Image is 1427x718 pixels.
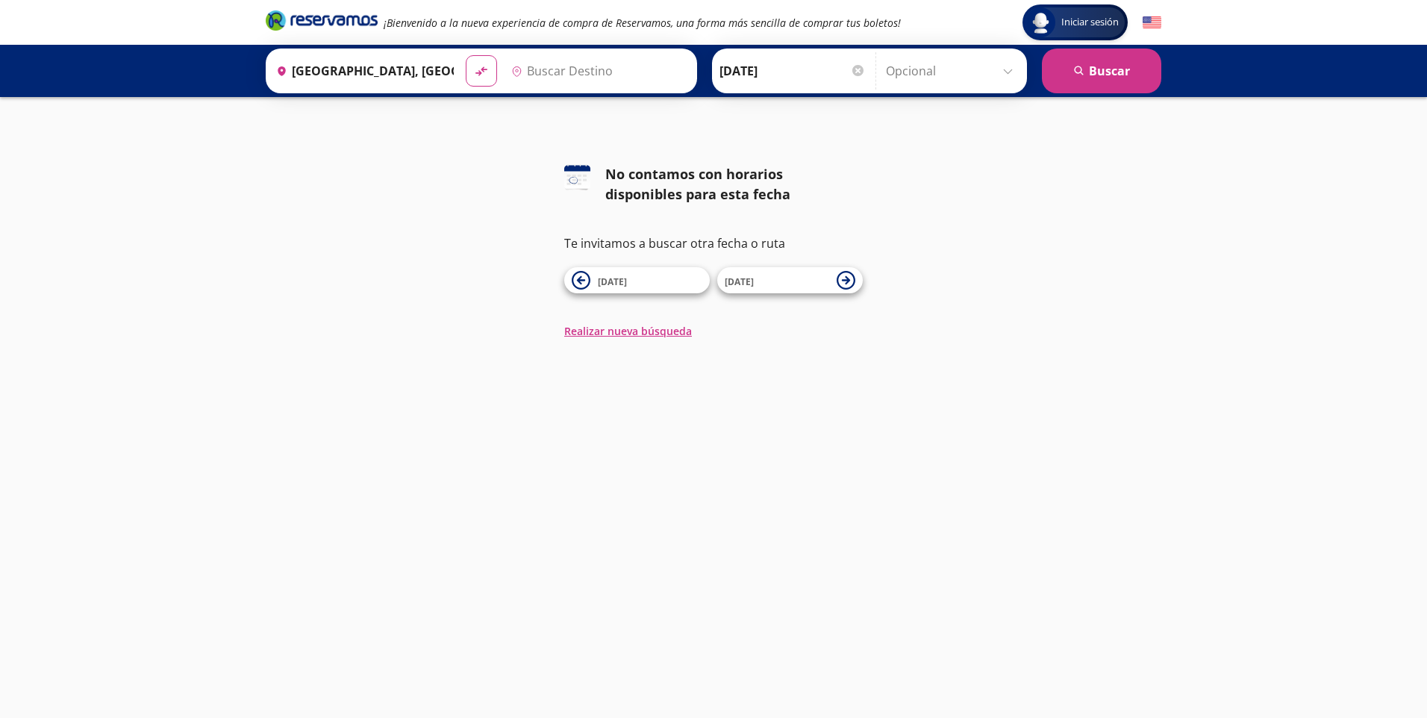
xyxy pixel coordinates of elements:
span: [DATE] [598,275,627,288]
em: ¡Bienvenido a la nueva experiencia de compra de Reservamos, una forma más sencilla de comprar tus... [384,16,901,30]
button: English [1143,13,1161,32]
p: Te invitamos a buscar otra fecha o ruta [564,234,863,252]
input: Buscar Destino [505,52,689,90]
button: Realizar nueva búsqueda [564,323,692,339]
span: [DATE] [725,275,754,288]
i: Brand Logo [266,9,378,31]
button: Buscar [1042,49,1161,93]
div: No contamos con horarios disponibles para esta fecha [605,164,863,205]
a: Brand Logo [266,9,378,36]
input: Opcional [886,52,1019,90]
button: [DATE] [564,267,710,293]
button: [DATE] [717,267,863,293]
span: Iniciar sesión [1055,15,1125,30]
input: Buscar Origen [270,52,454,90]
input: Elegir Fecha [719,52,866,90]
